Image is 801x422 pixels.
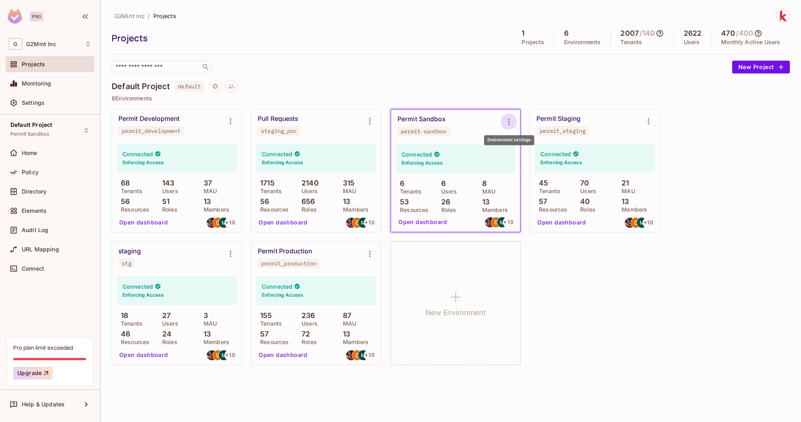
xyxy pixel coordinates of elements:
[22,188,47,195] span: Directory
[298,339,317,345] p: Roles
[478,188,495,195] p: MAU
[358,218,368,228] img: mhysa@entos.dev
[262,150,292,158] h4: Connected
[158,330,171,338] p: 24
[8,9,22,24] img: SReyMgAAAABJRU5ErkJggg==
[255,216,311,229] button: Open dashboard
[358,350,368,360] img: mhysa@entos.dev
[10,131,49,137] span: Permit Sandbox
[116,216,171,229] button: Open dashboard
[484,135,534,145] div: Environment settings
[256,179,275,187] p: 1715
[535,206,567,213] p: Resources
[478,179,487,188] p: 8
[536,115,581,123] div: Permit Staging
[117,330,130,338] p: 46
[118,115,179,123] div: Permit Development
[122,150,153,158] h4: Connected
[618,206,647,213] p: Members
[339,339,369,345] p: Members
[683,29,701,37] h5: 2622
[116,349,171,361] button: Open dashboard
[222,113,238,129] button: Environment settings
[397,115,446,123] div: Permit Sandbox
[339,320,356,327] p: MAU
[261,260,316,267] div: permit_production
[112,32,508,44] div: Projects
[122,260,131,267] div: stg
[396,188,422,195] p: Tenants
[362,246,378,262] button: Environment settings
[122,292,164,299] h6: Enforcing Access
[491,217,501,227] img: dhimitri@g2mint.com
[640,113,656,129] button: Environment settings
[117,320,143,327] p: Tenants
[401,128,446,135] div: permit-sandbox
[200,198,211,206] p: 13
[10,122,52,128] span: Default Project
[213,218,223,228] img: dhimitri@g2mint.com
[298,206,317,213] p: Roles
[262,283,292,290] h4: Connected
[158,339,177,345] p: Roles
[207,350,217,360] img: rzaci@entos.dev
[22,265,44,272] span: Connect
[22,227,48,233] span: Audit Log
[339,312,351,320] p: 87
[618,188,635,194] p: MAU
[22,61,45,67] span: Projects
[158,312,171,320] p: 27
[200,188,217,194] p: MAU
[721,39,780,45] p: Monthly Active Users
[30,12,43,21] div: Pro
[158,198,169,206] p: 51
[564,29,568,37] h5: 6
[153,12,176,20] span: Projects
[395,216,450,228] button: Open dashboard
[352,350,362,360] img: dhimitri@g2mint.com
[256,312,272,320] p: 155
[258,115,298,123] div: Pull Requests
[262,292,303,299] h6: Enforcing Access
[112,95,790,102] p: 6 Environments
[22,150,37,156] span: Home
[219,350,229,360] img: mhysa@entos.dev
[256,188,282,194] p: Tenants
[298,198,315,206] p: 656
[200,179,212,187] p: 37
[225,220,235,225] span: + 10
[497,217,507,227] img: mhysa@entos.dev
[535,179,548,187] p: 45
[256,206,289,213] p: Resources
[256,330,269,338] p: 57
[618,179,629,187] p: 21
[522,29,524,37] h5: 1
[13,344,73,351] div: Pro plan limit exceeded
[222,246,238,262] button: Environment settings
[122,283,153,290] h4: Connected
[256,320,282,327] p: Tenants
[576,188,596,194] p: Users
[122,159,164,166] h6: Enforcing Access
[22,80,51,87] span: Monitoring
[396,179,404,188] p: 6
[339,198,350,206] p: 13
[22,100,45,106] span: Settings
[426,307,486,319] h1: New Environment
[117,188,143,194] p: Tenants
[540,150,571,158] h4: Connected
[437,179,445,188] p: 6
[298,320,318,327] p: Users
[736,29,753,37] h5: / 400
[213,350,223,360] img: dhimitri@g2mint.com
[437,207,456,213] p: Roles
[26,41,56,47] span: Workspace: G2Mint Inc
[298,312,315,320] p: 236
[576,198,590,206] p: 40
[9,38,22,50] span: G
[776,9,789,22] img: Klajdi Zmalaj
[503,219,513,225] span: + 10
[540,159,582,166] h6: Enforcing Access
[122,128,180,134] div: permit_development
[158,179,175,187] p: 143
